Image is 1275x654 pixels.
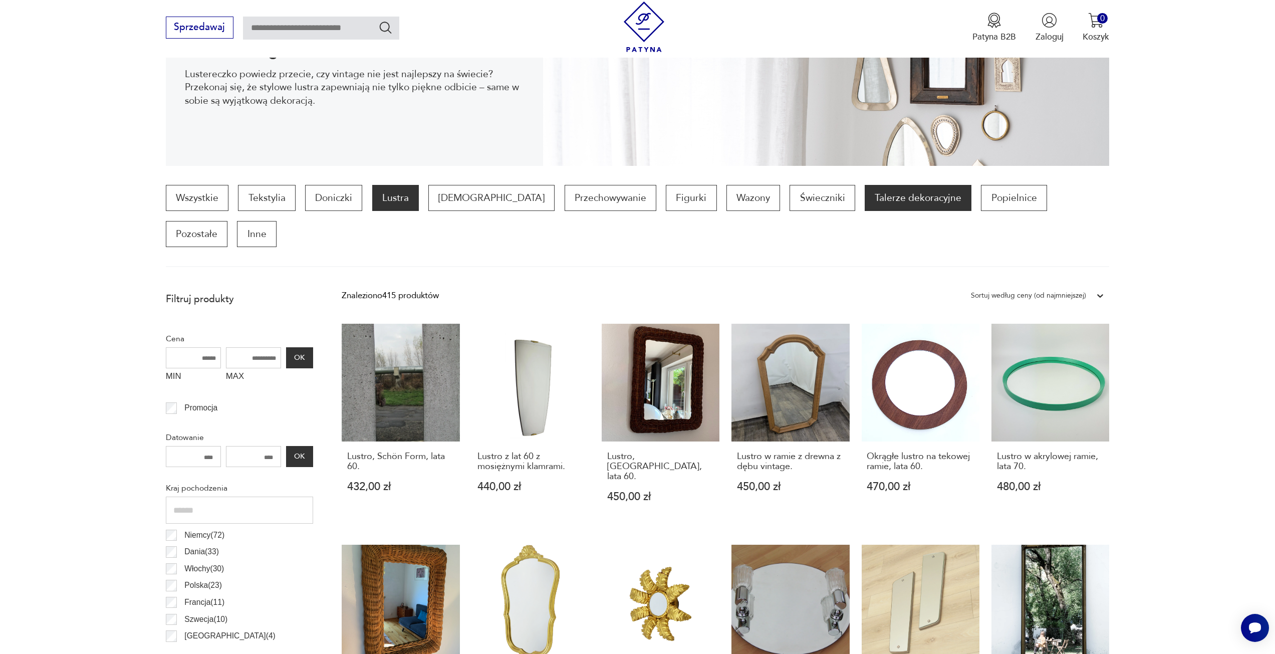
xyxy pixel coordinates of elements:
button: Szukaj [378,20,393,35]
p: Patyna B2B [972,31,1016,43]
label: MIN [166,368,221,387]
p: Zaloguj [1036,31,1064,43]
p: 450,00 zł [607,492,714,502]
label: MAX [226,368,281,387]
div: 0 [1097,13,1108,24]
a: Ikona medaluPatyna B2B [972,13,1016,43]
img: Ikonka użytkownika [1042,13,1057,28]
p: Filtruj produkty [166,293,313,306]
a: Okrągłe lustro na tekowej ramie, lata 60.Okrągłe lustro na tekowej ramie, lata 60.470,00 zł [862,324,979,526]
p: Niemcy ( 72 ) [184,529,224,542]
button: OK [286,446,313,467]
a: Lustro w akrylowej ramie, lata 70.Lustro w akrylowej ramie, lata 70.480,00 zł [991,324,1109,526]
iframe: Smartsupp widget button [1241,614,1269,642]
a: Talerze dekoracyjne [865,185,971,211]
p: Włochy ( 30 ) [184,562,224,575]
p: Francja ( 11 ) [184,596,224,609]
img: Ikona koszyka [1088,13,1104,28]
h3: Lustro z lat 60 z mosiężnymi klamrami. [477,452,585,472]
p: 480,00 zł [997,482,1104,492]
button: Sprzedawaj [166,17,233,39]
h1: Lustra Vintage [185,44,524,58]
p: [GEOGRAPHIC_DATA] ( 4 ) [184,629,275,642]
p: Lustereczko powiedz przecie, czy vintage nie jest najlepszy na świecie? Przekonaj się, że stylowe... [185,68,524,107]
button: Patyna B2B [972,13,1016,43]
button: Zaloguj [1036,13,1064,43]
a: Figurki [666,185,716,211]
h3: Lustro, [GEOGRAPHIC_DATA], lata 60. [607,452,714,482]
a: Wszystkie [166,185,228,211]
a: Lustro, Włochy, lata 60.Lustro, [GEOGRAPHIC_DATA], lata 60.450,00 zł [602,324,719,526]
a: Pozostałe [166,221,227,247]
button: 0Koszyk [1083,13,1109,43]
p: Polska ( 23 ) [184,579,222,592]
h3: Lustro, Schön Form, lata 60. [347,452,454,472]
a: Inne [237,221,276,247]
a: Lustro w ramie z drewna z dębu vintage.Lustro w ramie z drewna z dębu vintage.450,00 zł [731,324,849,526]
p: Cena [166,332,313,345]
a: Sprzedawaj [166,24,233,32]
p: Szwecja ( 10 ) [184,613,227,626]
a: Świeczniki [790,185,855,211]
button: OK [286,347,313,368]
p: Kraj pochodzenia [166,482,313,495]
p: Koszyk [1083,31,1109,43]
a: Lustra [372,185,419,211]
a: [DEMOGRAPHIC_DATA] [428,185,555,211]
a: Tekstylia [238,185,295,211]
a: Doniczki [305,185,362,211]
h3: Okrągłe lustro na tekowej ramie, lata 60. [867,452,974,472]
div: Znaleziono 415 produktów [342,289,439,302]
img: Ikona medalu [986,13,1002,28]
p: 470,00 zł [867,482,974,492]
p: Promocja [184,401,217,414]
a: Lustro z lat 60 z mosiężnymi klamrami.Lustro z lat 60 z mosiężnymi klamrami.440,00 zł [472,324,590,526]
h3: Lustro w ramie z drewna z dębu vintage. [737,452,844,472]
p: 450,00 zł [737,482,844,492]
a: Przechowywanie [565,185,656,211]
div: Sortuj według ceny (od najmniejszej) [971,289,1086,302]
a: Lustro, Schön Form, lata 60.Lustro, Schön Form, lata 60.432,00 zł [342,324,459,526]
a: Popielnice [981,185,1047,211]
p: Dania ( 33 ) [184,545,219,558]
img: Patyna - sklep z meblami i dekoracjami vintage [619,2,669,52]
p: 432,00 zł [347,482,454,492]
h3: Lustro w akrylowej ramie, lata 70. [997,452,1104,472]
a: Wazony [726,185,780,211]
p: Datowanie [166,431,313,444]
p: 440,00 zł [477,482,585,492]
